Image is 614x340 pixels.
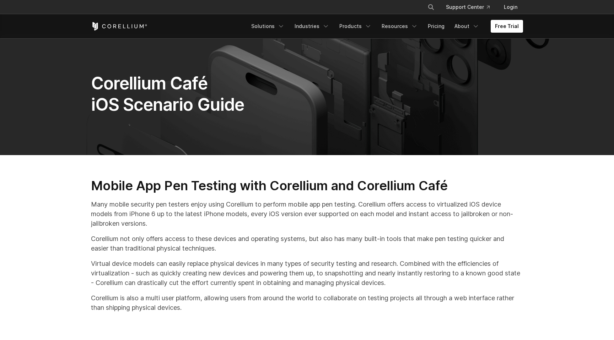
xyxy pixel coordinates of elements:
div: Navigation Menu [419,1,523,13]
a: Login [498,1,523,13]
a: Solutions [247,20,289,33]
p: Corellium is also a multi user platform, allowing users from around the world to collaborate on t... [91,293,523,312]
a: Support Center [440,1,495,13]
a: Resources [377,20,422,33]
a: Corellium Home [91,22,147,31]
p: Corellium not only offers access to these devices and operating systems, but also has many built-... [91,234,523,253]
h2: Mobile App Pen Testing with Corellium and Corellium Café [91,178,523,194]
a: Industries [290,20,334,33]
a: Products [335,20,376,33]
div: Navigation Menu [247,20,523,33]
span: Corellium Café iOS Scenario Guide [91,73,244,115]
a: About [450,20,484,33]
a: Pricing [424,20,449,33]
button: Search [425,1,437,13]
p: Virtual device models can easily replace physical devices in many types of security testing and r... [91,259,523,287]
a: Free Trial [491,20,523,33]
p: Many mobile security pen testers enjoy using Corellium to perform mobile app pen testing. Corelli... [91,199,523,228]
